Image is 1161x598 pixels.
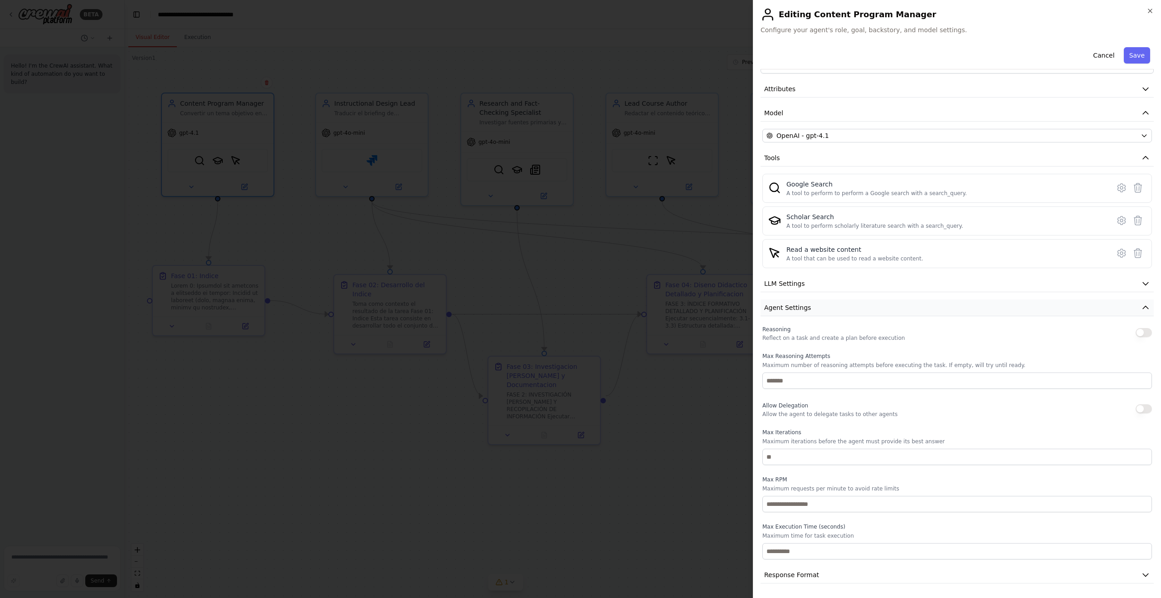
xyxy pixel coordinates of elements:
img: SerpApiGoogleSearchTool [768,181,781,194]
div: A tool to perform to perform a Google search with a search_query. [786,190,967,197]
div: A tool that can be used to read a website content. [786,255,923,262]
button: Model [761,105,1154,122]
span: Response Format [764,570,819,579]
img: ScrapeElementFromWebsiteTool [768,247,781,260]
img: SerplyScholarSearchTool [768,214,781,227]
button: Configure tool [1113,180,1130,196]
span: Model [764,108,783,118]
span: OpenAI - gpt-4.1 [776,131,829,140]
span: Tools [764,153,780,162]
p: Reflect on a task and create a plan before execution [762,334,905,342]
p: Maximum time for task execution [762,532,1152,539]
label: Max Reasoning Attempts [762,353,1152,360]
button: Configure tool [1113,212,1130,229]
div: Scholar Search [786,212,963,221]
button: Delete tool [1130,245,1146,261]
button: Delete tool [1130,212,1146,229]
span: Configure your agent's role, goal, backstory, and model settings. [761,25,1154,34]
span: LLM Settings [764,279,805,288]
div: Google Search [786,180,967,189]
button: Cancel [1088,47,1120,64]
p: Maximum requests per minute to avoid rate limits [762,485,1152,492]
div: A tool to perform scholarly literature search with a search_query. [786,222,963,230]
p: Maximum number of reasoning attempts before executing the task. If empty, will try until ready. [762,362,1152,369]
button: Save [1124,47,1150,64]
label: Max Execution Time (seconds) [762,523,1152,530]
button: Response Format [761,567,1154,583]
button: Attributes [761,81,1154,98]
h2: Editing Content Program Manager [761,7,1154,22]
button: Agent Settings [761,299,1154,316]
p: Maximum iterations before the agent must provide its best answer [762,438,1152,445]
span: Reasoning [762,326,790,333]
button: Configure tool [1113,245,1130,261]
button: Delete tool [1130,180,1146,196]
p: Allow the agent to delegate tasks to other agents [762,411,898,418]
label: Max RPM [762,476,1152,483]
span: Attributes [764,84,795,93]
button: OpenAI - gpt-4.1 [762,129,1152,142]
button: LLM Settings [761,275,1154,292]
div: Read a website content [786,245,923,254]
label: Max Iterations [762,429,1152,436]
span: Allow Delegation [762,402,808,409]
span: Agent Settings [764,303,811,312]
button: Tools [761,150,1154,167]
